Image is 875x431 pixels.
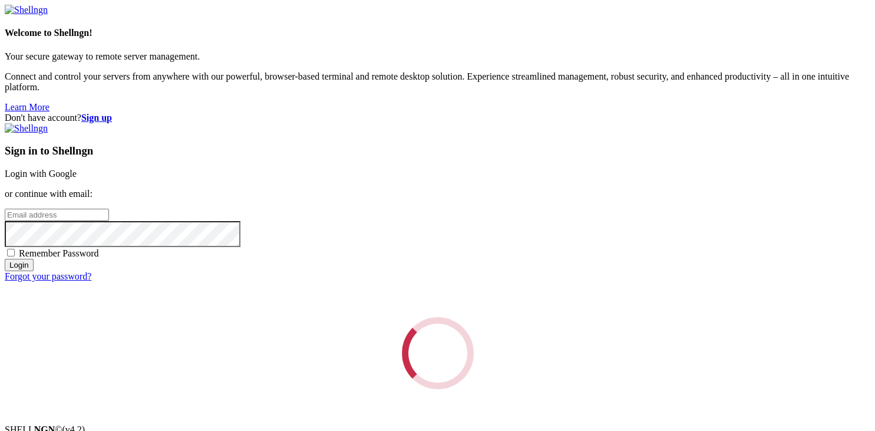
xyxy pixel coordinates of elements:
p: Your secure gateway to remote server management. [5,51,870,62]
a: Login with Google [5,169,77,179]
img: Shellngn [5,5,48,15]
h3: Sign in to Shellngn [5,144,870,157]
input: Remember Password [7,249,15,256]
div: Don't have account? [5,113,870,123]
input: Email address [5,209,109,221]
input: Login [5,259,34,271]
h4: Welcome to Shellngn! [5,28,870,38]
span: Remember Password [19,248,99,258]
p: or continue with email: [5,189,870,199]
a: Learn More [5,102,49,112]
p: Connect and control your servers from anywhere with our powerful, browser-based terminal and remo... [5,71,870,93]
div: Loading... [398,314,477,392]
a: Forgot your password? [5,271,91,281]
img: Shellngn [5,123,48,134]
a: Sign up [81,113,112,123]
